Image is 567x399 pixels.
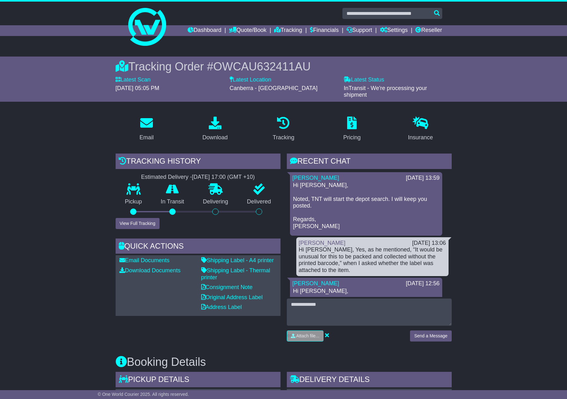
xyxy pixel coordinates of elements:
[201,284,253,290] a: Consignment Note
[116,60,452,73] div: Tracking Order #
[293,288,439,329] p: Hi [PERSON_NAME], Did they confirm the pallet was collected? Regards, [PERSON_NAME]
[293,182,439,230] p: Hi [PERSON_NAME], Noted, TNT will start the depot search. I will keep you posted. Regards, [PERSO...
[116,372,280,389] div: Pickup Details
[380,25,408,36] a: Settings
[201,267,270,281] a: Shipping Label - Thermal printer
[194,198,238,205] p: Delivering
[406,175,440,182] div: [DATE] 13:59
[268,114,298,144] a: Tracking
[293,175,339,181] a: [PERSON_NAME]
[116,239,280,256] div: Quick Actions
[287,372,452,389] div: Delivery Details
[198,114,232,144] a: Download
[310,25,339,36] a: Financials
[273,133,294,142] div: Tracking
[287,154,452,171] div: RECENT CHAT
[119,267,181,274] a: Download Documents
[202,133,228,142] div: Download
[116,85,160,91] span: [DATE] 05:05 PM
[188,25,221,36] a: Dashboard
[299,240,346,246] a: [PERSON_NAME]
[230,76,271,83] label: Latest Location
[406,280,440,287] div: [DATE] 12:56
[201,257,274,263] a: Shipping Label - A4 printer
[412,240,446,247] div: [DATE] 13:06
[274,25,302,36] a: Tracking
[116,356,452,368] h3: Booking Details
[344,85,427,98] span: InTransit - We're processing your shipment
[201,294,263,300] a: Original Address Label
[344,76,384,83] label: Latest Status
[238,198,280,205] p: Delivered
[299,246,446,274] div: Hi [PERSON_NAME], Yes, as he mentioned, “It would be unusual for this to be packed and collected ...
[408,133,433,142] div: Insurance
[116,174,280,181] div: Estimated Delivery -
[151,198,194,205] p: In Transit
[201,304,242,310] a: Address Label
[139,133,154,142] div: Email
[415,25,442,36] a: Reseller
[116,76,151,83] label: Latest Scan
[192,174,255,181] div: [DATE] 17:00 (GMT +10)
[213,60,311,73] span: OWCAU632411AU
[98,392,189,397] span: © One World Courier 2025. All rights reserved.
[347,25,372,36] a: Support
[343,133,361,142] div: Pricing
[230,85,317,91] span: Canberra - [GEOGRAPHIC_DATA]
[135,114,158,144] a: Email
[116,218,160,229] button: View Full Tracking
[116,198,152,205] p: Pickup
[339,114,365,144] a: Pricing
[293,280,339,287] a: [PERSON_NAME]
[410,330,451,342] button: Send a Message
[229,25,266,36] a: Quote/Book
[119,257,170,263] a: Email Documents
[116,154,280,171] div: Tracking history
[404,114,437,144] a: Insurance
